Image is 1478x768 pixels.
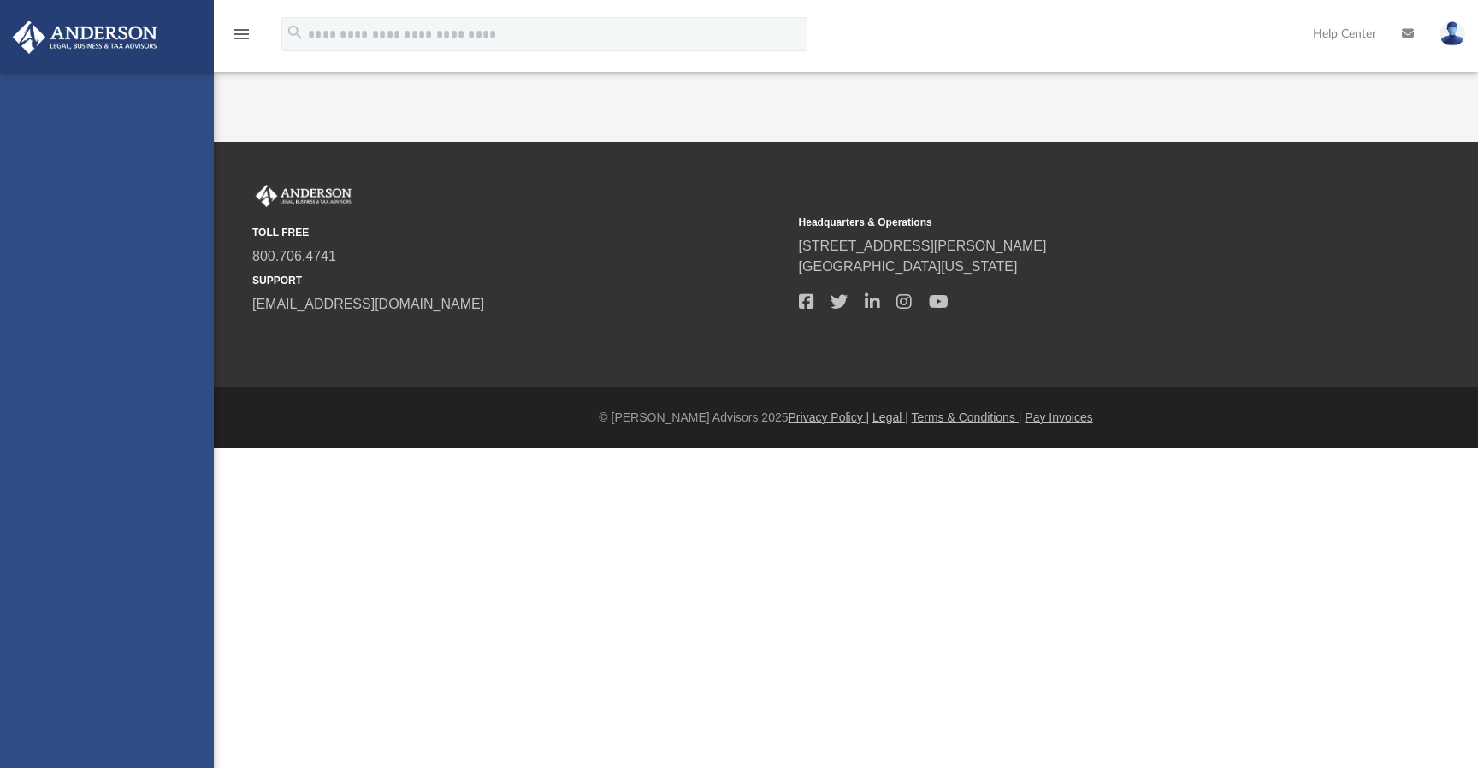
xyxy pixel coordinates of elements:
[231,32,251,44] a: menu
[286,23,304,42] i: search
[231,24,251,44] i: menu
[8,21,163,54] img: Anderson Advisors Platinum Portal
[214,409,1478,427] div: © [PERSON_NAME] Advisors 2025
[252,273,787,288] small: SUPPORT
[252,185,355,207] img: Anderson Advisors Platinum Portal
[799,259,1018,274] a: [GEOGRAPHIC_DATA][US_STATE]
[252,249,336,263] a: 800.706.4741
[252,297,484,311] a: [EMAIL_ADDRESS][DOMAIN_NAME]
[872,411,908,424] a: Legal |
[789,411,870,424] a: Privacy Policy |
[912,411,1022,424] a: Terms & Conditions |
[1025,411,1092,424] a: Pay Invoices
[799,215,1333,230] small: Headquarters & Operations
[799,239,1047,253] a: [STREET_ADDRESS][PERSON_NAME]
[1440,21,1465,46] img: User Pic
[252,225,787,240] small: TOLL FREE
